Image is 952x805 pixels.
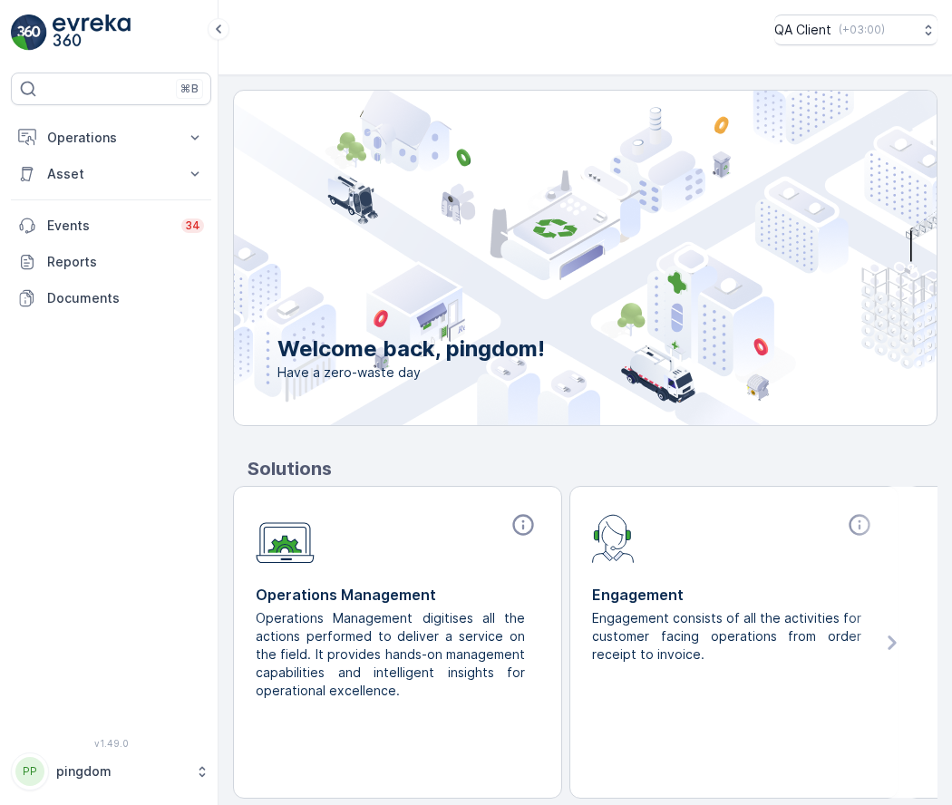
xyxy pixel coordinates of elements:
p: Operations Management [256,584,539,606]
p: Solutions [248,455,937,482]
p: Documents [47,289,204,307]
div: PP [15,757,44,786]
p: Engagement [592,584,876,606]
p: Asset [47,165,175,183]
p: Operations Management digitises all the actions performed to deliver a service on the field. It p... [256,609,525,700]
span: Have a zero-waste day [277,364,545,382]
p: Welcome back, pingdom! [277,335,545,364]
p: pingdom [56,762,186,781]
a: Events34 [11,208,211,244]
img: module-icon [592,512,635,563]
p: ( +03:00 ) [839,23,885,37]
button: Operations [11,120,211,156]
a: Reports [11,244,211,280]
button: QA Client(+03:00) [774,15,937,45]
p: ⌘B [180,82,199,96]
img: logo_light-DOdMpM7g.png [53,15,131,51]
p: QA Client [774,21,831,39]
a: Documents [11,280,211,316]
p: Operations [47,129,175,147]
p: Events [47,217,170,235]
span: v 1.49.0 [11,738,211,749]
p: 34 [185,218,200,233]
button: PPpingdom [11,752,211,790]
p: Engagement consists of all the activities for customer facing operations from order receipt to in... [592,609,861,664]
button: Asset [11,156,211,192]
img: logo [11,15,47,51]
img: city illustration [152,91,937,425]
img: module-icon [256,512,315,564]
p: Reports [47,253,204,271]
